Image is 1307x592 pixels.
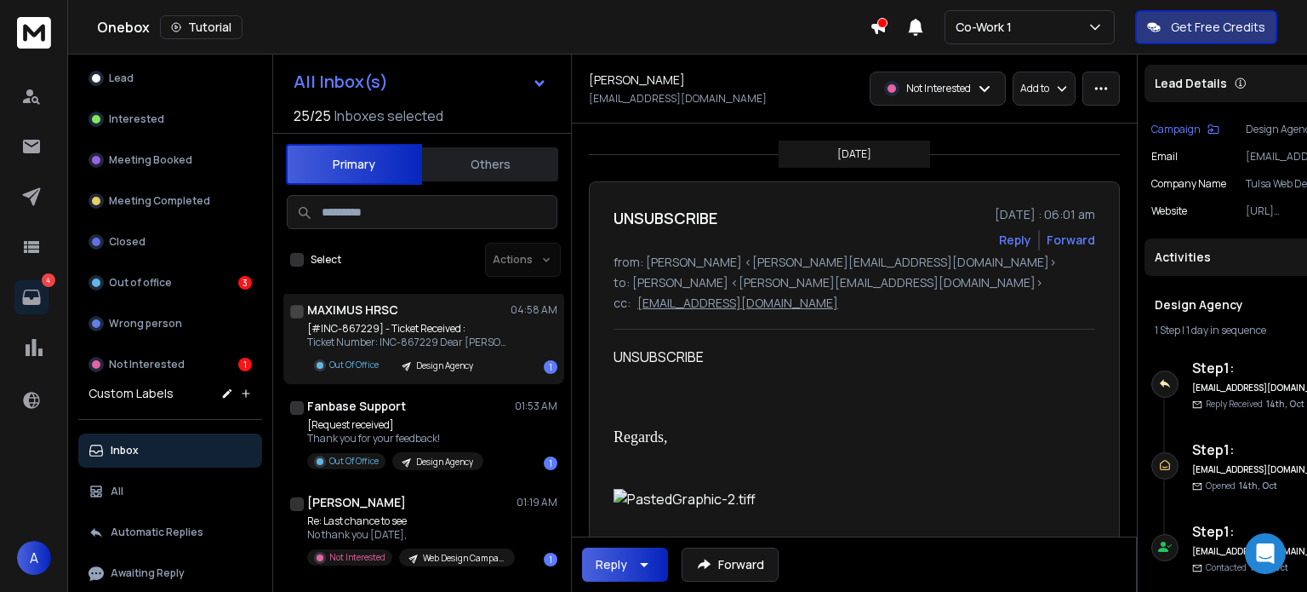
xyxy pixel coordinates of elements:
span: 1 Step [1155,323,1180,337]
h3: Inboxes selected [334,106,443,126]
span: 14th, Oct [1239,480,1277,491]
p: website [1151,204,1187,218]
button: Reply [582,548,668,582]
p: Contacted [1206,561,1288,574]
p: [EMAIL_ADDRESS][DOMAIN_NAME] [637,295,838,312]
p: Get Free Credits [1171,19,1265,36]
h1: [PERSON_NAME] [307,494,406,511]
p: Lead Details [1155,75,1227,92]
p: Add to [1020,82,1049,95]
p: All [111,485,123,498]
p: Web Design Campaign [423,552,505,565]
div: Open Intercom Messenger [1245,533,1286,574]
p: Not Interested [906,82,971,95]
p: Out of office [109,276,172,290]
button: All Inbox(s) [280,65,561,99]
p: to: [PERSON_NAME] <[PERSON_NAME][EMAIL_ADDRESS][DOMAIN_NAME]> [614,274,1095,291]
p: from: [PERSON_NAME] <[PERSON_NAME][EMAIL_ADDRESS][DOMAIN_NAME]> [614,254,1095,271]
p: [DATE] : 06:01 am [995,206,1095,223]
span: 25 / 25 [294,106,331,126]
p: Not Interested [109,358,185,371]
button: A [17,541,51,575]
div: Reply [596,556,627,573]
p: Wrong person [109,317,182,330]
p: Reply Received [1206,398,1304,411]
p: Meeting Completed [109,194,210,208]
div: Forward [1047,232,1095,249]
h1: Fanbase Support [307,398,406,415]
p: [DATE] [837,147,871,161]
h1: MAXIMUS HRSC [307,302,398,319]
p: Automatic Replies [111,526,203,539]
p: Interested [109,112,164,126]
button: Wrong person [78,307,262,341]
p: Ticket Number: INC-867229 Dear [PERSON_NAME] [307,336,511,349]
p: [EMAIL_ADDRESS][DOMAIN_NAME] [589,92,767,106]
p: Awaiting Reply [111,566,185,580]
p: [#INC-867229] - Ticket Received : [307,322,511,336]
p: No thank you [DATE], [307,528,511,542]
img: PastedGraphic-2.tiff [614,489,1082,509]
button: All [78,474,262,509]
p: Company Name [1151,177,1226,191]
h1: All Inbox(s) [294,73,388,90]
p: 01:19 AM [517,496,557,509]
button: Primary [286,144,422,185]
h1: [PERSON_NAME] [589,72,685,89]
p: Design Agency [416,456,473,468]
label: Select [311,253,341,267]
p: 4 [42,273,55,287]
p: Out Of Office [329,359,379,371]
p: [Request received] [307,418,483,432]
p: Out Of Office [329,455,379,468]
button: Tutorial [160,15,243,39]
p: Opened [1206,480,1277,492]
div: 1 [544,360,557,374]
div: Onebox [97,15,870,39]
p: Not Interested [329,551,385,564]
span: 14th, Oct [1266,398,1304,410]
div: Regards, [614,426,1082,449]
button: Get Free Credits [1135,10,1277,44]
div: 1 [544,553,557,566]
p: Design Agency [416,359,473,372]
button: Interested [78,102,262,136]
p: Co-Work 1 [956,19,1019,36]
button: Not Interested1 [78,348,262,382]
p: Inbox [111,444,139,457]
button: Meeting Completed [78,184,262,218]
p: cc: [614,295,631,312]
div: 1 [544,457,557,470]
p: 04:58 AM [511,303,557,317]
button: Out of office3 [78,266,262,300]
button: Awaiting Reply [78,556,262,590]
p: Email [1151,150,1178,164]
p: Lead [109,72,134,85]
button: Automatic Replies [78,515,262,549]
button: Meeting Booked [78,143,262,177]
p: Re: Last chance to see [307,514,511,528]
p: Campaign [1151,123,1201,136]
button: Closed [78,225,262,259]
div: 3 [238,276,252,290]
p: Meeting Booked [109,153,192,167]
h1: UNSUBSCRIBE [614,206,717,230]
button: Forward [682,548,779,582]
button: Inbox [78,434,262,468]
div: 1 [238,358,252,371]
span: 1 day in sequence [1186,323,1266,337]
button: Others [422,146,558,183]
h3: Custom Labels [88,385,174,402]
p: 01:53 AM [515,399,557,413]
p: Thank you for your feedback! [307,432,483,445]
button: Reply [999,232,1031,249]
a: 4 [14,280,49,314]
button: Campaign [1151,123,1219,136]
button: Lead [78,61,262,95]
p: Closed [109,235,146,249]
